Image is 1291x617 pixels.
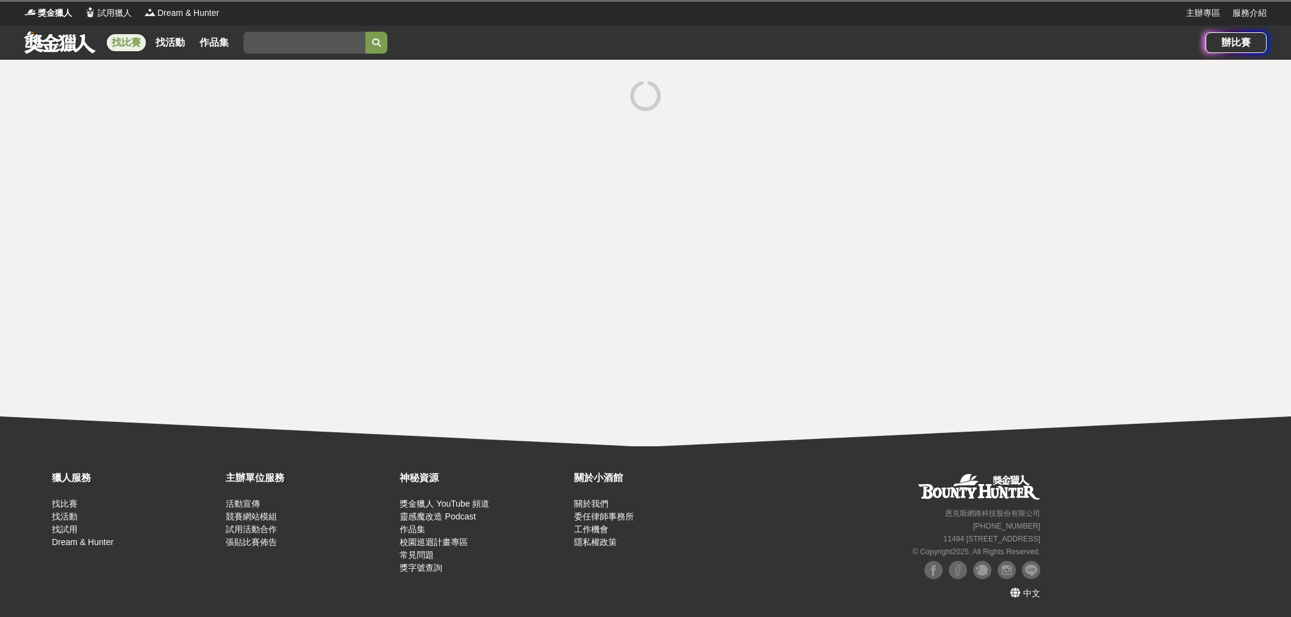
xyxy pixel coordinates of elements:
[24,7,72,20] a: Logo獎金獵人
[52,499,77,508] a: 找比賽
[574,524,608,534] a: 工作機會
[400,563,442,572] a: 獎字號查詢
[400,524,425,534] a: 作品集
[226,524,277,534] a: 試用活動合作
[144,7,219,20] a: LogoDream & Hunter
[52,512,77,521] a: 找活動
[107,34,146,51] a: 找比賽
[38,7,72,20] span: 獎金獵人
[52,471,220,485] div: 獵人服務
[52,537,113,547] a: Dream & Hunter
[924,561,943,579] img: Facebook
[400,512,475,521] a: 靈感魔改造 Podcast
[400,499,489,508] a: 獎金獵人 YouTube 頻道
[151,34,190,51] a: 找活動
[1023,588,1040,598] span: 中文
[1186,7,1220,20] a: 主辦專區
[945,509,1040,518] small: 恩克斯網路科技股份有限公司
[226,537,277,547] a: 張貼比賽佈告
[144,6,156,18] img: Logo
[84,7,132,20] a: Logo試用獵人
[98,7,132,20] span: 試用獵人
[1206,32,1267,53] a: 辦比賽
[1232,7,1267,20] a: 服務介紹
[949,561,967,579] img: Facebook
[574,537,617,547] a: 隱私權政策
[943,535,1040,543] small: 11494 [STREET_ADDRESS]
[913,547,1040,556] small: © Copyright 2025 . All Rights Reserved.
[226,471,394,485] div: 主辦單位服務
[157,7,219,20] span: Dream & Hunter
[973,561,991,579] img: Plurk
[400,471,567,485] div: 神秘資源
[998,561,1016,579] img: Instagram
[52,524,77,534] a: 找試用
[574,512,634,521] a: 委任律師事務所
[226,512,277,521] a: 競賽網站模組
[574,499,608,508] a: 關於我們
[1022,561,1040,579] img: LINE
[84,6,96,18] img: Logo
[400,537,468,547] a: 校園巡迴計畫專區
[24,6,37,18] img: Logo
[400,550,434,560] a: 常見問題
[226,499,260,508] a: 活動宣傳
[973,522,1040,530] small: [PHONE_NUMBER]
[195,34,234,51] a: 作品集
[574,471,742,485] div: 關於小酒館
